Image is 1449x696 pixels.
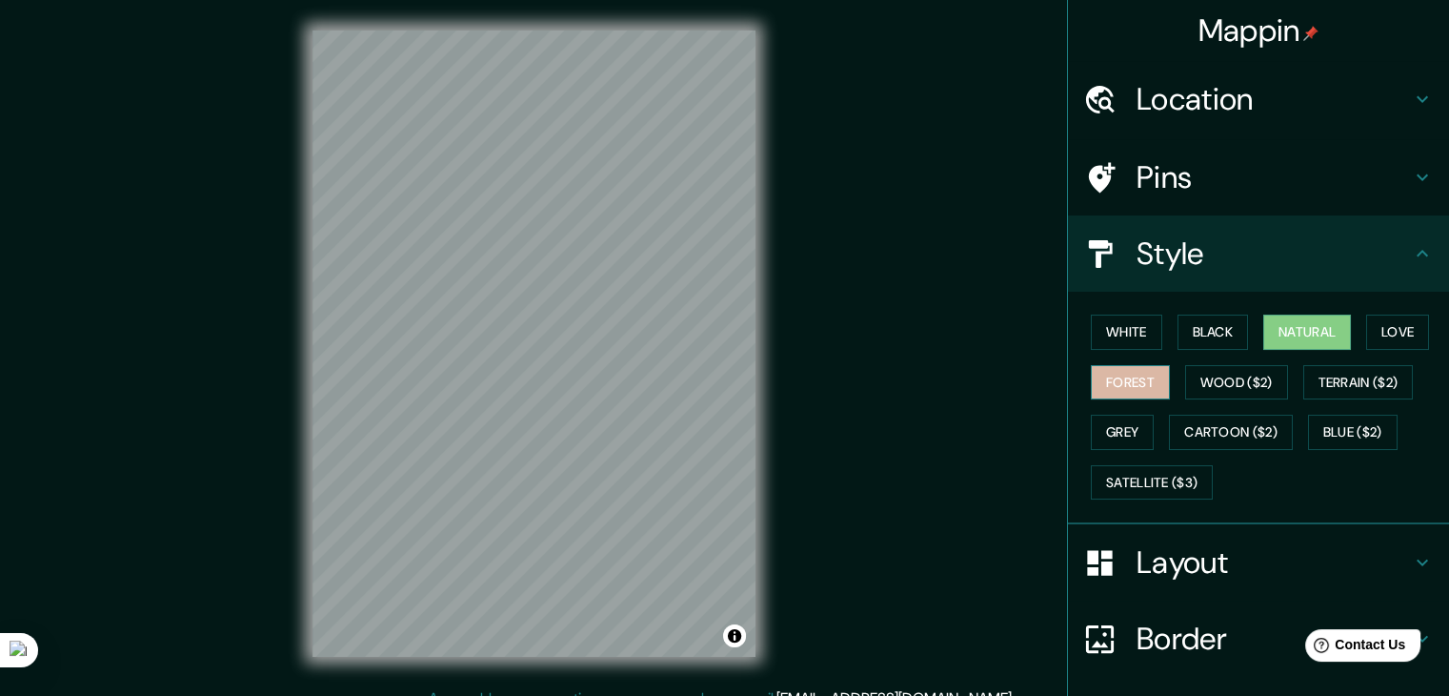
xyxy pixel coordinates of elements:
h4: Location [1137,80,1411,118]
h4: Pins [1137,158,1411,196]
button: Forest [1091,365,1170,400]
h4: Layout [1137,543,1411,582]
button: Cartoon ($2) [1169,415,1293,450]
button: Grey [1091,415,1154,450]
img: pin-icon.png [1303,26,1318,41]
div: Style [1068,215,1449,292]
button: Love [1366,315,1429,350]
div: Location [1068,61,1449,137]
div: Border [1068,601,1449,677]
div: Layout [1068,524,1449,601]
button: Natural [1263,315,1351,350]
button: Black [1177,315,1249,350]
h4: Style [1137,235,1411,273]
div: Pins [1068,139,1449,215]
iframe: Help widget launcher [1279,622,1428,675]
button: Satellite ($3) [1091,465,1213,501]
button: Terrain ($2) [1303,365,1414,400]
h4: Mappin [1198,11,1319,50]
button: Wood ($2) [1185,365,1288,400]
canvas: Map [312,31,755,657]
h4: Border [1137,620,1411,658]
button: Toggle attribution [723,624,746,647]
button: White [1091,315,1162,350]
button: Blue ($2) [1308,415,1398,450]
